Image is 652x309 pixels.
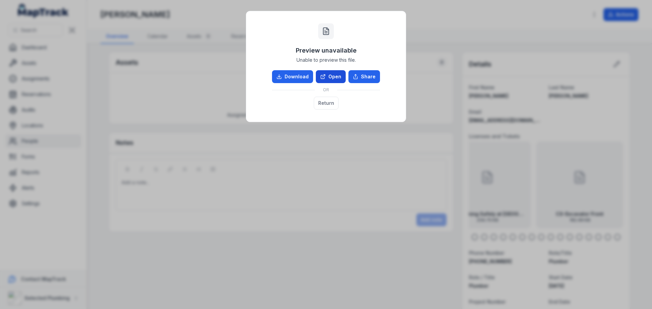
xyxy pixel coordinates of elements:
[272,70,313,83] a: Download
[296,46,357,55] h3: Preview unavailable
[314,97,339,110] button: Return
[316,70,346,83] a: Open
[296,57,356,63] span: Unable to preview this file.
[348,70,380,83] button: Share
[272,83,380,97] div: OR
